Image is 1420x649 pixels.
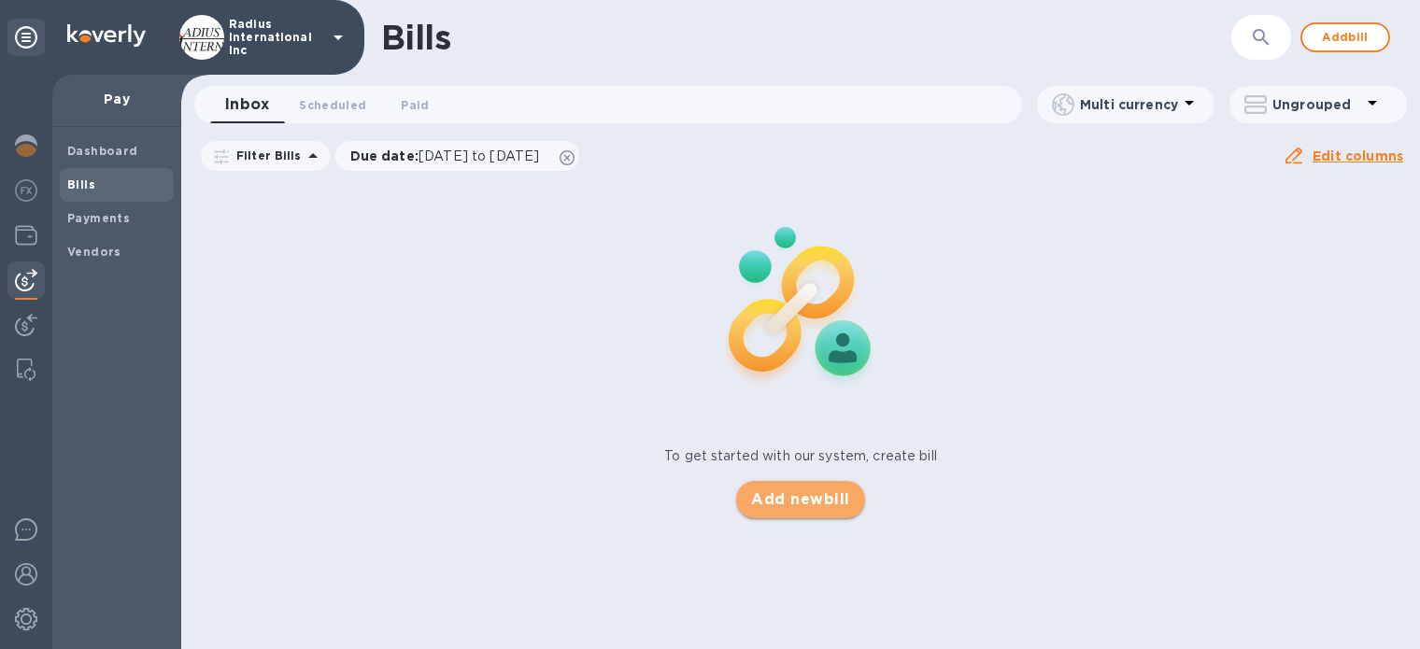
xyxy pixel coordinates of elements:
b: Payments [67,211,130,225]
p: Pay [67,90,166,108]
u: Edit columns [1313,148,1403,163]
p: Multi currency [1080,95,1178,114]
button: Add newbill [736,481,864,518]
img: Logo [67,24,146,47]
p: To get started with our system, create bill [664,446,937,466]
div: Unpin categories [7,19,45,56]
span: Inbox [225,92,269,118]
span: Add bill [1317,26,1373,49]
img: Wallets [15,224,37,247]
p: Radius International Inc [229,18,322,57]
div: Due date:[DATE] to [DATE] [335,141,580,171]
span: Scheduled [299,95,366,115]
button: Addbill [1300,22,1390,52]
span: [DATE] to [DATE] [419,148,539,163]
b: Vendors [67,245,121,259]
h1: Bills [381,18,450,57]
span: Add new bill [751,488,849,511]
b: Dashboard [67,144,138,158]
p: Filter Bills [229,148,302,163]
p: Due date : [350,147,549,165]
p: Ungrouped [1272,95,1361,114]
img: Foreign exchange [15,179,37,202]
b: Bills [67,177,95,191]
span: Paid [401,95,429,115]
